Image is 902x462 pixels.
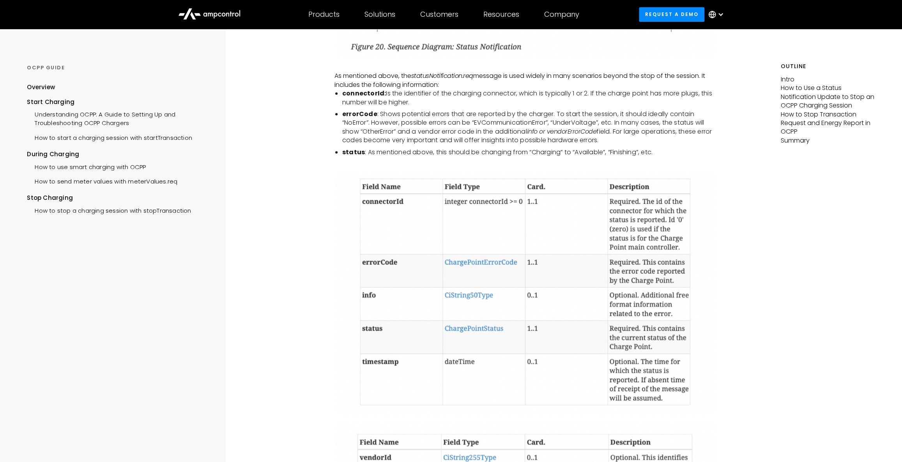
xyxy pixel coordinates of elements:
h5: Outline [781,62,875,71]
li: : Shows potential errors that are reported by the charger. To start the session, it should ideall... [342,110,717,145]
p: Summary [781,136,875,145]
div: Customers [420,10,458,19]
em: info or vendorErrorCode [527,127,597,136]
p: As mentioned above, the message is used widely in many scenarios beyond the stop of the session. ... [334,72,717,89]
strong: connectorId: [342,89,386,98]
p: How to Stop Transaction Request and Energy Report in OCPP [781,110,875,136]
div: Company [544,10,579,19]
a: How to use smart charging with OCPP [27,159,146,173]
div: Products [308,10,340,19]
em: statusNotification.req [411,71,473,80]
div: Start Charging [27,98,207,106]
div: Stop Charging [27,194,207,202]
a: Overview [27,83,55,97]
div: Solutions [364,10,395,19]
a: Request a demo [639,7,704,21]
div: During Charging [27,150,207,159]
p: ‍ [334,63,717,72]
p: ‍ [334,163,717,171]
img: statusNotification.req message fields OCPP 1.6J [334,171,717,416]
a: How to stop a charging session with stopTransaction [27,203,191,217]
a: How to send meter values with meterValues.req [27,173,177,188]
li: : As mentioned above, this should be changing from “Charging” to “Available”, “Finishing”, etc. [342,148,717,157]
a: How to start a charging session with startTransaction [27,130,192,144]
strong: status [342,148,365,157]
strong: errorCode [342,109,377,118]
div: Resources [483,10,519,19]
li: Is the identifier of the charging connector, which is typically 1 or 2. If the charge point has m... [342,89,717,107]
div: OCPP GUIDE [27,64,207,71]
p: How to Use a Status Notification Update to Stop an OCPP Charging Session [781,84,875,110]
a: Understanding OCPP: A Guide to Setting Up and Troubleshooting OCPP Chargers [27,106,207,130]
div: Overview [27,83,55,92]
p: Intro [781,75,875,84]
